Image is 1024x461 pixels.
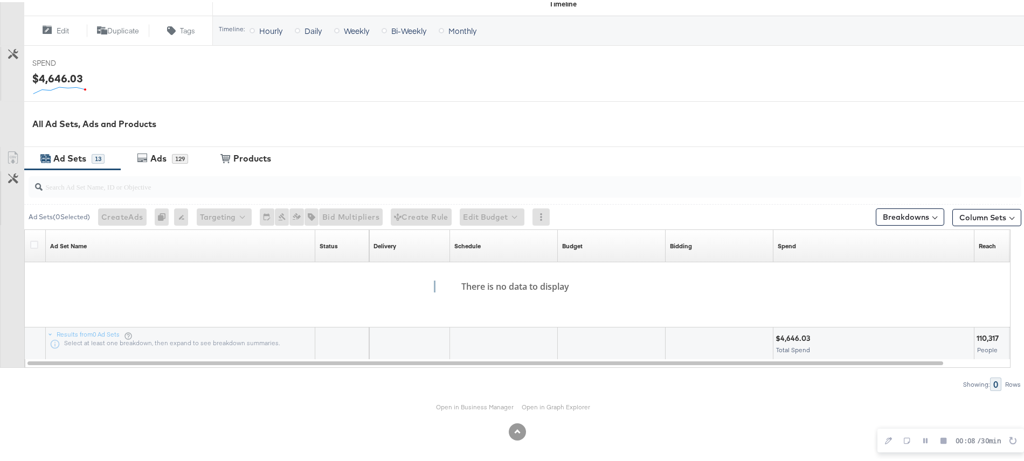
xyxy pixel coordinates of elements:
[172,152,188,162] div: 129
[391,23,426,34] span: Bi-Weekly
[454,240,481,248] div: Schedule
[562,240,583,248] div: Budget
[53,150,86,163] div: Ad Sets
[876,206,944,223] button: Breakdowns
[979,240,996,248] a: The number of people your ad was served to.
[149,22,212,35] button: Tags
[963,379,990,386] div: Showing:
[320,240,338,248] a: Shows the current state of your Ad Set.
[437,401,514,409] a: Open in Business Manager
[305,23,322,34] span: Daily
[107,24,139,34] span: Duplicate
[522,401,591,409] a: Open in Graph Explorer
[43,170,930,191] input: Search Ad Set Name, ID or Objective
[92,152,105,162] div: 13
[778,240,796,248] a: The total amount spent to date.
[320,240,338,248] div: Status
[155,206,174,223] div: 0
[180,24,195,34] span: Tags
[448,23,476,34] span: Monthly
[373,240,396,248] a: Reflects the ability of your Ad Set to achieve delivery based on ad states, schedule and budget.
[979,240,996,248] div: Reach
[952,207,1021,224] button: Column Sets
[259,23,282,34] span: Hourly
[32,68,83,84] div: $4,646.03
[670,240,692,248] a: Shows your bid and optimisation settings for this Ad Set.
[670,240,692,248] div: Bidding
[344,23,369,34] span: Weekly
[218,23,245,31] div: Timeline:
[50,240,87,248] div: Ad Set Name
[778,240,796,248] div: Spend
[990,375,1001,389] div: 0
[1005,379,1021,386] div: Rows
[150,150,167,163] div: Ads
[454,240,481,248] a: Shows when your Ad Set is scheduled to deliver.
[50,240,87,248] a: Your Ad Set name.
[562,240,583,248] a: Shows the current budget of Ad Set.
[29,210,90,220] div: Ad Sets ( 0 Selected)
[57,24,69,34] span: Edit
[24,22,87,35] button: Edit
[87,22,150,35] button: Duplicate
[434,278,587,290] h4: There is no data to display
[373,240,396,248] div: Delivery
[32,56,113,66] span: SPEND
[233,150,271,163] div: Products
